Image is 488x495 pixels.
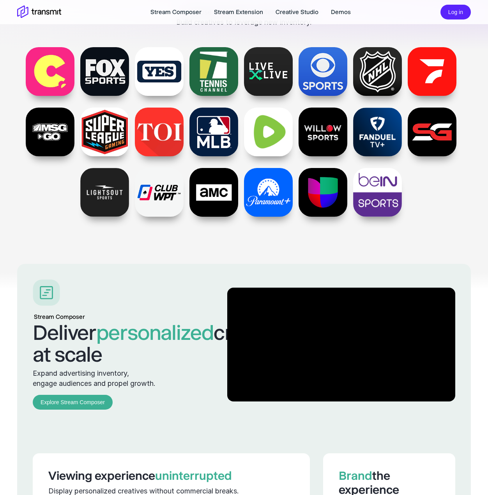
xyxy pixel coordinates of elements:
a: Creative Studio [276,7,318,17]
a: Explore Stream Composer [33,395,113,410]
span: Brand [339,468,372,483]
p: Expand advertising inventory, engage audiences and propel growth. [33,368,201,389]
span: uninterrupted [155,468,232,483]
a: Demos [331,7,351,17]
a: Log in [440,8,471,15]
a: Stream Extension [214,7,263,17]
button: Log in [440,5,471,20]
a: Stream Composer [150,7,202,17]
h2: Deliver creatives at scale [33,322,201,365]
span: personalized [96,320,214,345]
h3: Viewing experience [48,469,294,483]
div: Stream Composer [34,312,201,322]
